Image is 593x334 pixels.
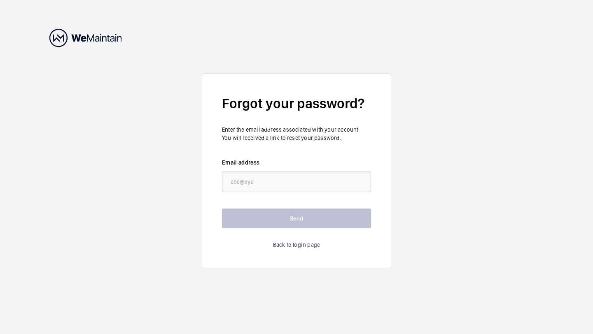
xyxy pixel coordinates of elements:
[222,172,371,192] input: abc@xyz
[222,209,371,228] button: Send
[273,241,320,249] a: Back to login page
[222,125,371,142] p: Enter the email address associated with your account. You will received a link to reset your pass...
[222,158,371,167] label: Email address
[222,94,371,113] h2: Forgot your password?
